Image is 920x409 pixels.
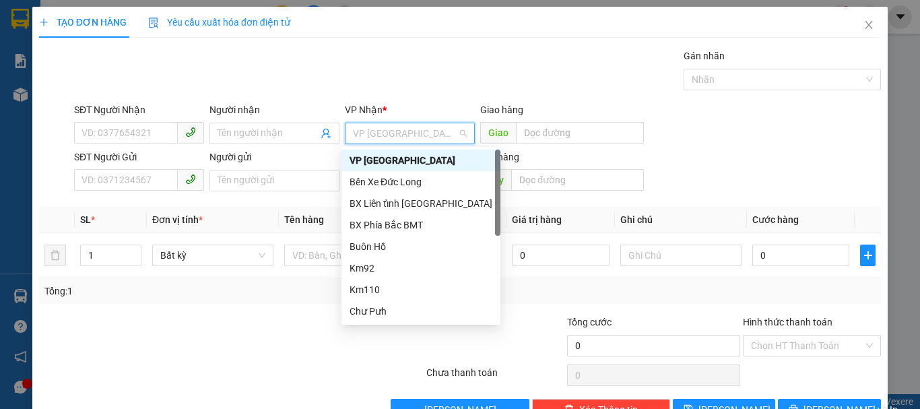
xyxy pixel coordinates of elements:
[321,128,331,139] span: user-add
[350,261,492,276] div: Km92
[620,245,742,266] input: Ghi Chú
[350,153,492,168] div: VP [GEOGRAPHIC_DATA]
[148,17,290,28] span: Yêu cầu xuất hóa đơn điện tử
[284,245,405,266] input: VD: Bàn, Ghế
[284,214,324,225] span: Tên hàng
[425,365,566,389] div: Chưa thanh toán
[752,214,799,225] span: Cước hàng
[341,150,500,171] div: VP Đà Lạt
[480,122,516,144] span: Giao
[39,18,48,27] span: plus
[512,214,562,225] span: Giá trị hàng
[863,20,874,30] span: close
[512,245,609,266] input: 0
[860,245,876,266] button: plus
[345,104,383,115] span: VP Nhận
[511,169,644,191] input: Dọc đường
[615,207,747,233] th: Ghi chú
[350,196,492,211] div: BX Liên tỉnh [GEOGRAPHIC_DATA]
[160,245,265,265] span: Bất kỳ
[350,239,492,254] div: Buôn Hồ
[209,150,339,164] div: Người gửi
[350,282,492,297] div: Km110
[341,257,500,279] div: Km92
[341,171,500,193] div: Bến Xe Đức Long
[341,214,500,236] div: BX Phía Bắc BMT
[743,317,832,327] label: Hình thức thanh toán
[341,193,500,214] div: BX Liên tỉnh Đà Lạt
[516,122,644,144] input: Dọc đường
[152,214,203,225] span: Đơn vị tính
[44,284,356,298] div: Tổng: 1
[185,127,196,137] span: phone
[341,236,500,257] div: Buôn Hồ
[861,250,875,261] span: plus
[850,7,888,44] button: Close
[39,17,127,28] span: TẠO ĐƠN HÀNG
[74,102,204,117] div: SĐT Người Nhận
[209,102,339,117] div: Người nhận
[480,104,523,115] span: Giao hàng
[185,174,196,185] span: phone
[80,214,91,225] span: SL
[341,279,500,301] div: Km110
[353,123,467,144] span: VP Đà Lạt
[44,245,66,266] button: delete
[350,304,492,319] div: Chư Pưh
[341,301,500,322] div: Chư Pưh
[350,218,492,232] div: BX Phía Bắc BMT
[148,18,159,28] img: icon
[74,150,204,164] div: SĐT Người Gửi
[684,51,725,61] label: Gán nhãn
[567,317,612,327] span: Tổng cước
[350,175,492,189] div: Bến Xe Đức Long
